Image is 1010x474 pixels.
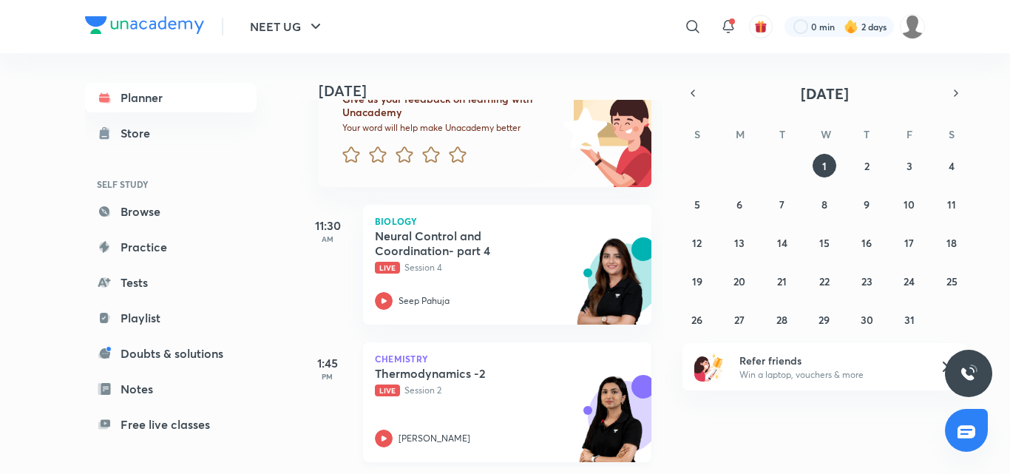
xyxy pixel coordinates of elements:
abbr: Sunday [694,127,700,141]
p: Session 4 [375,261,607,274]
abbr: October 17, 2025 [904,236,914,250]
abbr: October 15, 2025 [819,236,830,250]
button: October 1, 2025 [813,154,836,177]
button: October 5, 2025 [685,192,709,216]
abbr: October 22, 2025 [819,274,830,288]
abbr: October 9, 2025 [864,197,870,211]
button: October 30, 2025 [855,308,878,331]
abbr: October 16, 2025 [861,236,872,250]
button: October 9, 2025 [855,192,878,216]
button: October 26, 2025 [685,308,709,331]
button: October 17, 2025 [898,231,921,254]
abbr: October 25, 2025 [946,274,958,288]
img: feedback_image [513,69,651,187]
abbr: Saturday [949,127,955,141]
img: referral [694,352,724,382]
span: Live [375,385,400,396]
a: Playlist [85,303,257,333]
abbr: October 1, 2025 [822,159,827,173]
button: October 24, 2025 [898,269,921,293]
abbr: October 8, 2025 [821,197,827,211]
button: October 14, 2025 [770,231,794,254]
button: October 20, 2025 [728,269,751,293]
abbr: October 26, 2025 [691,313,702,327]
button: October 29, 2025 [813,308,836,331]
a: Planner [85,83,257,112]
p: Your word will help make Unacademy better [342,122,558,134]
abbr: Monday [736,127,745,141]
button: October 28, 2025 [770,308,794,331]
button: October 10, 2025 [898,192,921,216]
button: October 8, 2025 [813,192,836,216]
button: NEET UG [241,12,333,41]
button: October 22, 2025 [813,269,836,293]
p: Win a laptop, vouchers & more [739,368,921,382]
abbr: October 7, 2025 [779,197,784,211]
abbr: October 11, 2025 [947,197,956,211]
abbr: October 4, 2025 [949,159,955,173]
abbr: October 3, 2025 [906,159,912,173]
img: ttu [960,365,977,382]
h5: Neural Control and Coordination- part 4 [375,228,559,258]
a: Tests [85,268,257,297]
button: October 19, 2025 [685,269,709,293]
abbr: October 6, 2025 [736,197,742,211]
button: [DATE] [703,83,946,104]
abbr: October 23, 2025 [861,274,872,288]
p: AM [298,234,357,243]
button: October 4, 2025 [940,154,963,177]
abbr: October 21, 2025 [777,274,787,288]
abbr: October 14, 2025 [777,236,787,250]
button: October 18, 2025 [940,231,963,254]
h6: SELF STUDY [85,172,257,197]
button: October 23, 2025 [855,269,878,293]
img: Tarmanjot Singh [900,14,925,39]
button: October 7, 2025 [770,192,794,216]
abbr: October 13, 2025 [734,236,745,250]
a: Doubts & solutions [85,339,257,368]
h4: [DATE] [319,82,666,100]
button: October 6, 2025 [728,192,751,216]
button: October 12, 2025 [685,231,709,254]
a: Free live classes [85,410,257,439]
abbr: Thursday [864,127,870,141]
img: streak [844,19,858,34]
button: October 13, 2025 [728,231,751,254]
button: October 3, 2025 [898,154,921,177]
h6: Refer friends [739,353,921,368]
div: Store [121,124,159,142]
button: October 11, 2025 [940,192,963,216]
abbr: October 19, 2025 [692,274,702,288]
p: [PERSON_NAME] [399,432,470,445]
h5: 11:30 [298,217,357,234]
a: Browse [85,197,257,226]
span: Live [375,262,400,274]
abbr: Wednesday [821,127,831,141]
button: October 15, 2025 [813,231,836,254]
abbr: October 31, 2025 [904,313,915,327]
abbr: October 28, 2025 [776,313,787,327]
abbr: October 24, 2025 [904,274,915,288]
button: October 27, 2025 [728,308,751,331]
abbr: October 27, 2025 [734,313,745,327]
abbr: October 30, 2025 [861,313,873,327]
abbr: October 10, 2025 [904,197,915,211]
button: October 31, 2025 [898,308,921,331]
h6: Give us your feedback on learning with Unacademy [342,92,558,119]
button: avatar [749,15,773,38]
a: Store [85,118,257,148]
abbr: October 29, 2025 [818,313,830,327]
button: October 25, 2025 [940,269,963,293]
h5: 1:45 [298,354,357,372]
a: Practice [85,232,257,262]
p: Chemistry [375,354,640,363]
img: avatar [754,20,767,33]
p: Session 2 [375,384,607,397]
button: October 16, 2025 [855,231,878,254]
p: PM [298,372,357,381]
abbr: Tuesday [779,127,785,141]
button: October 2, 2025 [855,154,878,177]
abbr: October 2, 2025 [864,159,870,173]
abbr: October 5, 2025 [694,197,700,211]
a: Notes [85,374,257,404]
